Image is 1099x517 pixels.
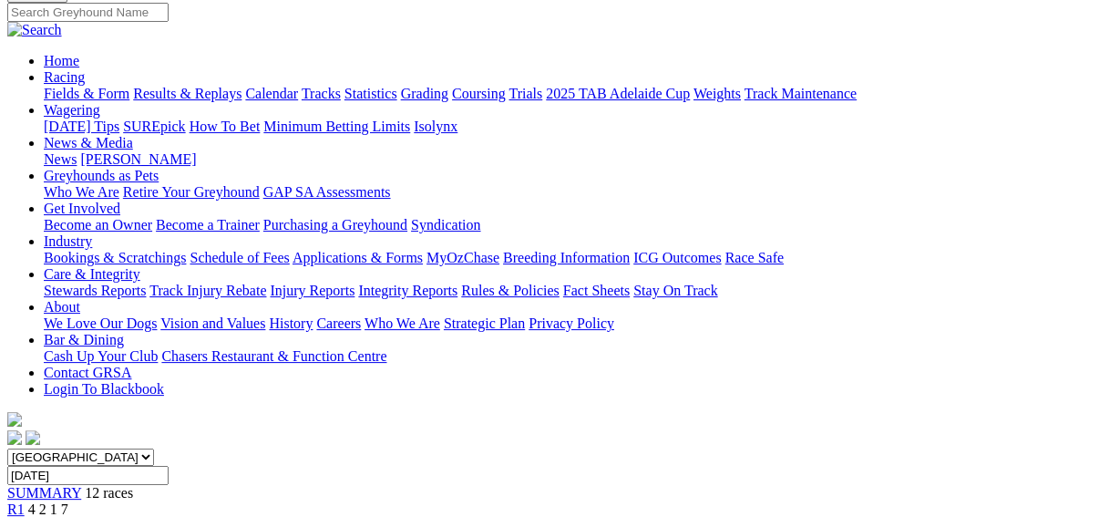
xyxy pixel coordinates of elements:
a: Race Safe [724,250,783,265]
a: Injury Reports [270,283,354,298]
a: Become a Trainer [156,217,260,233]
a: Grading [401,86,448,101]
a: Results & Replays [133,86,241,101]
img: Search [7,22,62,38]
a: SUMMARY [7,485,81,501]
div: Industry [44,250,1092,266]
input: Search [7,3,169,22]
div: Wagering [44,119,1092,135]
a: ICG Outcomes [633,250,721,265]
a: Minimum Betting Limits [263,119,410,134]
a: Isolynx [414,119,457,134]
a: Greyhounds as Pets [44,168,159,183]
a: Privacy Policy [529,315,614,331]
a: Schedule of Fees [190,250,289,265]
a: News & Media [44,135,133,150]
a: Calendar [245,86,298,101]
span: 12 races [85,485,133,501]
a: Become an Owner [44,217,152,233]
a: Fields & Form [44,86,129,101]
div: Greyhounds as Pets [44,184,1092,201]
img: twitter.svg [26,430,40,445]
a: We Love Our Dogs [44,315,157,331]
a: Coursing [452,86,506,101]
a: Syndication [411,217,480,233]
a: [DATE] Tips [44,119,119,134]
img: logo-grsa-white.png [7,412,22,427]
a: SUREpick [123,119,185,134]
a: News [44,151,77,167]
a: Cash Up Your Club [44,348,158,364]
a: Racing [44,69,85,85]
a: 2025 TAB Adelaide Cup [546,86,690,101]
a: Track Injury Rebate [149,283,266,298]
a: Strategic Plan [444,315,525,331]
a: Stewards Reports [44,283,146,298]
a: Integrity Reports [358,283,457,298]
a: Rules & Policies [461,283,560,298]
a: Weights [693,86,741,101]
a: Trials [508,86,542,101]
a: Login To Blackbook [44,381,164,397]
a: Statistics [344,86,397,101]
a: Contact GRSA [44,365,131,380]
input: Select date [7,466,169,485]
a: Care & Integrity [44,266,140,282]
a: About [44,299,80,315]
a: How To Bet [190,119,261,134]
a: Chasers Restaurant & Function Centre [161,348,386,364]
a: MyOzChase [426,250,499,265]
a: Get Involved [44,201,120,216]
a: Purchasing a Greyhound [263,217,407,233]
a: Fact Sheets [563,283,630,298]
div: Bar & Dining [44,348,1092,365]
a: Careers [316,315,361,331]
a: Breeding Information [503,250,630,265]
a: Tracks [302,86,341,101]
div: News & Media [44,151,1092,168]
a: Who We Are [44,184,119,200]
a: Home [44,53,79,68]
a: Bookings & Scratchings [44,250,186,265]
a: R1 [7,501,25,517]
a: Industry [44,233,92,249]
a: Track Maintenance [745,86,857,101]
a: Wagering [44,102,100,118]
a: Applications & Forms [293,250,423,265]
a: Who We Are [365,315,440,331]
span: 4 2 1 7 [28,501,68,517]
a: Stay On Track [633,283,717,298]
div: About [44,315,1092,332]
a: History [269,315,313,331]
img: facebook.svg [7,430,22,445]
a: GAP SA Assessments [263,184,391,200]
div: Care & Integrity [44,283,1092,299]
div: Racing [44,86,1092,102]
div: Get Involved [44,217,1092,233]
a: Vision and Values [160,315,265,331]
a: [PERSON_NAME] [80,151,196,167]
a: Bar & Dining [44,332,124,347]
a: Retire Your Greyhound [123,184,260,200]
